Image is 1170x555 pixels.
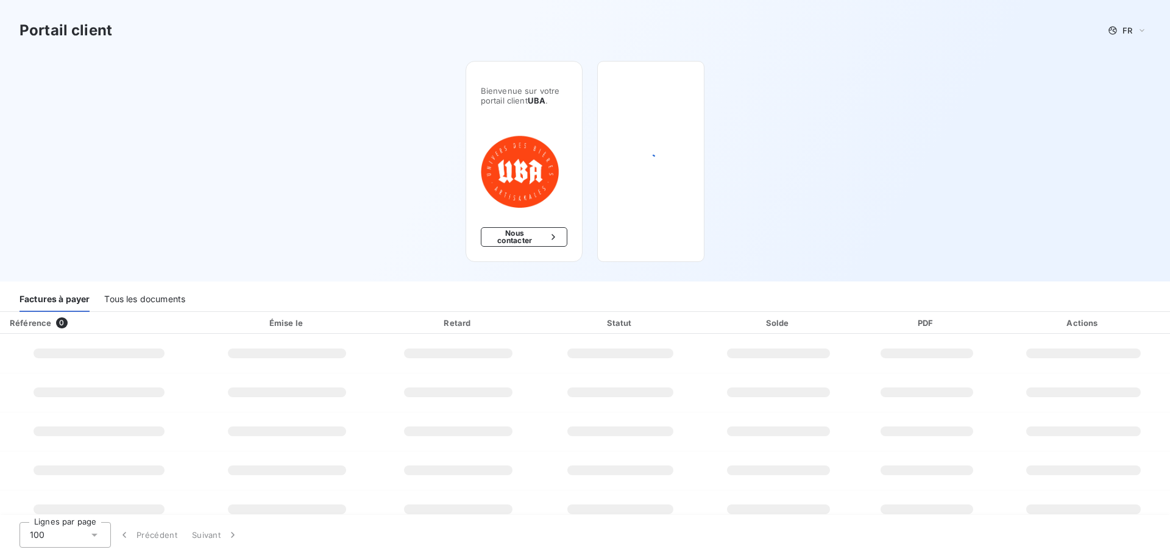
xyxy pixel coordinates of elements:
[379,317,538,329] div: Retard
[104,286,185,312] div: Tous les documents
[481,86,567,105] span: Bienvenue sur votre portail client .
[859,317,994,329] div: PDF
[200,317,374,329] div: Émise le
[10,318,51,328] div: Référence
[528,96,545,105] span: UBA
[543,317,698,329] div: Statut
[30,529,44,541] span: 100
[185,522,246,548] button: Suivant
[481,227,567,247] button: Nous contacter
[19,19,112,41] h3: Portail client
[56,317,67,328] span: 0
[703,317,854,329] div: Solde
[999,317,1168,329] div: Actions
[1122,26,1132,35] span: FR
[19,286,90,312] div: Factures à payer
[481,135,559,208] img: Company logo
[111,522,185,548] button: Précédent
